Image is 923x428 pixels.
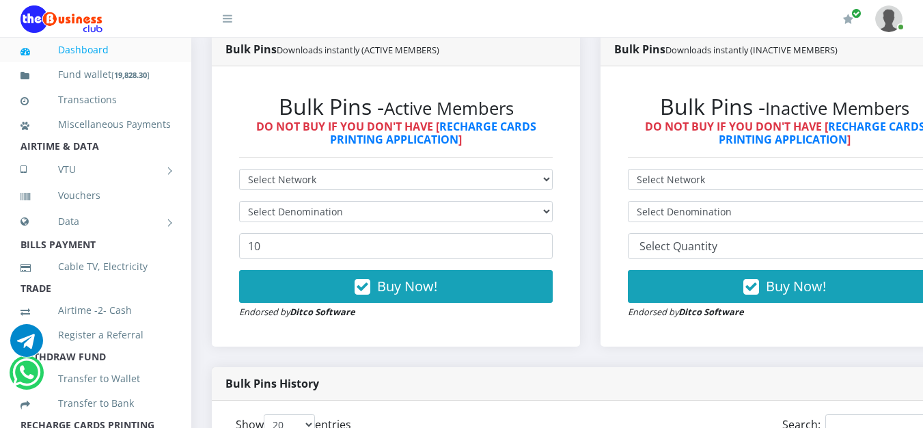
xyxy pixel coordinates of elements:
span: Renew/Upgrade Subscription [851,8,862,18]
a: Miscellaneous Payments [20,109,171,140]
a: Transactions [20,84,171,116]
strong: Bulk Pins History [225,376,319,391]
small: Downloads instantly (ACTIVE MEMBERS) [277,44,439,56]
button: Buy Now! [239,270,553,303]
span: Buy Now! [766,277,826,295]
h2: Bulk Pins - [239,94,553,120]
small: Downloads instantly (INACTIVE MEMBERS) [665,44,838,56]
a: Dashboard [20,34,171,66]
a: Data [20,204,171,239]
strong: DO NOT BUY IF YOU DON'T HAVE [ ] [256,119,536,147]
strong: Bulk Pins [225,42,439,57]
img: Logo [20,5,102,33]
small: Endorsed by [628,306,744,318]
i: Renew/Upgrade Subscription [843,14,853,25]
a: Register a Referral [20,319,171,351]
a: VTU [20,152,171,187]
a: Transfer to Wallet [20,363,171,394]
a: Transfer to Bank [20,388,171,419]
a: Cable TV, Electricity [20,251,171,282]
span: Buy Now! [377,277,437,295]
a: Chat for support [10,334,43,357]
a: Fund wallet[19,828.30] [20,59,171,91]
a: Airtime -2- Cash [20,295,171,326]
small: Inactive Members [765,96,909,120]
a: RECHARGE CARDS PRINTING APPLICATION [330,119,536,147]
small: Active Members [384,96,514,120]
input: Enter Quantity [239,233,553,259]
small: Endorsed by [239,306,355,318]
strong: Ditco Software [290,306,355,318]
strong: Bulk Pins [614,42,838,57]
b: 19,828.30 [114,70,147,80]
strong: Ditco Software [678,306,744,318]
small: [ ] [111,70,150,80]
a: Vouchers [20,180,171,211]
a: Chat for support [12,366,40,389]
img: User [875,5,903,32]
